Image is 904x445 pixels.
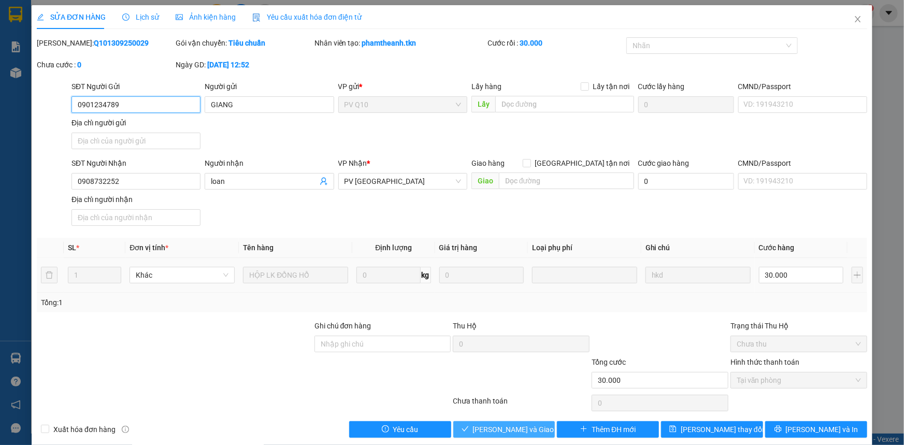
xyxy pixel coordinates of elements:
[122,426,129,433] span: info-circle
[349,421,451,438] button: exclamation-circleYêu cầu
[382,425,389,434] span: exclamation-circle
[462,425,469,434] span: check
[473,424,572,435] span: [PERSON_NAME] và Giao hàng
[531,157,634,169] span: [GEOGRAPHIC_DATA] tận nơi
[421,267,431,283] span: kg
[252,13,362,21] span: Yêu cầu xuất hóa đơn điện tử
[68,243,76,252] span: SL
[71,157,200,169] div: SĐT Người Nhận
[71,117,200,128] div: Địa chỉ người gửi
[205,81,334,92] div: Người gửi
[314,37,486,49] div: Nhân viên tạo:
[122,13,130,21] span: clock-circle
[557,421,659,438] button: plusThêm ĐH mới
[37,13,106,21] span: SỬA ĐƠN HÀNG
[176,59,312,70] div: Ngày GD:
[94,39,149,47] b: Q101309250029
[176,13,236,21] span: Ảnh kiện hàng
[843,5,872,34] button: Close
[71,194,200,205] div: Địa chỉ người nhận
[37,59,174,70] div: Chưa cước :
[122,13,159,21] span: Lịch sử
[314,322,371,330] label: Ghi chú đơn hàng
[737,336,861,352] span: Chưa thu
[176,13,183,21] span: picture
[393,424,419,435] span: Yêu cầu
[37,13,44,21] span: edit
[471,96,495,112] span: Lấy
[345,97,461,112] span: PV Q10
[471,82,501,91] span: Lấy hàng
[37,37,174,49] div: [PERSON_NAME]:
[774,425,782,434] span: printer
[71,133,200,149] input: Địa chỉ của người gửi
[49,424,120,435] span: Xuất hóa đơn hàng
[71,81,200,92] div: SĐT Người Gửi
[338,159,367,167] span: VP Nhận
[136,267,228,283] span: Khác
[580,425,587,434] span: plus
[453,421,555,438] button: check[PERSON_NAME] và Giao hàng
[681,424,764,435] span: [PERSON_NAME] thay đổi
[852,267,863,283] button: plus
[638,82,685,91] label: Cước lấy hàng
[765,421,867,438] button: printer[PERSON_NAME] và In
[97,25,433,38] li: [STREET_ADDRESS][PERSON_NAME]. [GEOGRAPHIC_DATA], Tỉnh [GEOGRAPHIC_DATA]
[495,96,634,112] input: Dọc đường
[641,238,755,258] th: Ghi chú
[730,320,867,332] div: Trạng thái Thu Hộ
[730,358,799,366] label: Hình thức thanh toán
[13,13,65,65] img: logo.jpg
[738,157,867,169] div: CMND/Passport
[471,173,499,189] span: Giao
[439,267,524,283] input: 0
[786,424,858,435] span: [PERSON_NAME] và In
[71,209,200,226] input: Địa chỉ của người nhận
[471,159,505,167] span: Giao hàng
[362,39,417,47] b: phamtheanh.tkn
[592,358,626,366] span: Tổng cước
[338,81,467,92] div: VP gửi
[439,243,478,252] span: Giá trị hàng
[759,243,795,252] span: Cước hàng
[452,395,591,413] div: Chưa thanh toán
[528,238,641,258] th: Loại phụ phí
[738,81,867,92] div: CMND/Passport
[130,243,168,252] span: Đơn vị tính
[13,75,154,110] b: GỬI : PV [GEOGRAPHIC_DATA]
[589,81,634,92] span: Lấy tận nơi
[661,421,763,438] button: save[PERSON_NAME] thay đổi
[520,39,542,47] b: 30.000
[228,39,265,47] b: Tiêu chuẩn
[77,61,81,69] b: 0
[499,173,634,189] input: Dọc đường
[453,322,477,330] span: Thu Hộ
[638,173,734,190] input: Cước giao hàng
[638,96,734,113] input: Cước lấy hàng
[854,15,862,23] span: close
[97,38,433,51] li: Hotline: 1900 8153
[41,267,58,283] button: delete
[207,61,249,69] b: [DATE] 12:52
[638,159,690,167] label: Cước giao hàng
[375,243,412,252] span: Định lượng
[592,424,636,435] span: Thêm ĐH mới
[41,297,349,308] div: Tổng: 1
[737,372,861,388] span: Tại văn phòng
[252,13,261,22] img: icon
[243,267,348,283] input: VD: Bàn, Ghế
[669,425,677,434] span: save
[345,174,461,189] span: PV Phước Đông
[243,243,274,252] span: Tên hàng
[205,157,334,169] div: Người nhận
[176,37,312,49] div: Gói vận chuyển:
[320,177,328,185] span: user-add
[645,267,751,283] input: Ghi Chú
[487,37,624,49] div: Cước rồi :
[314,336,451,352] input: Ghi chú đơn hàng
